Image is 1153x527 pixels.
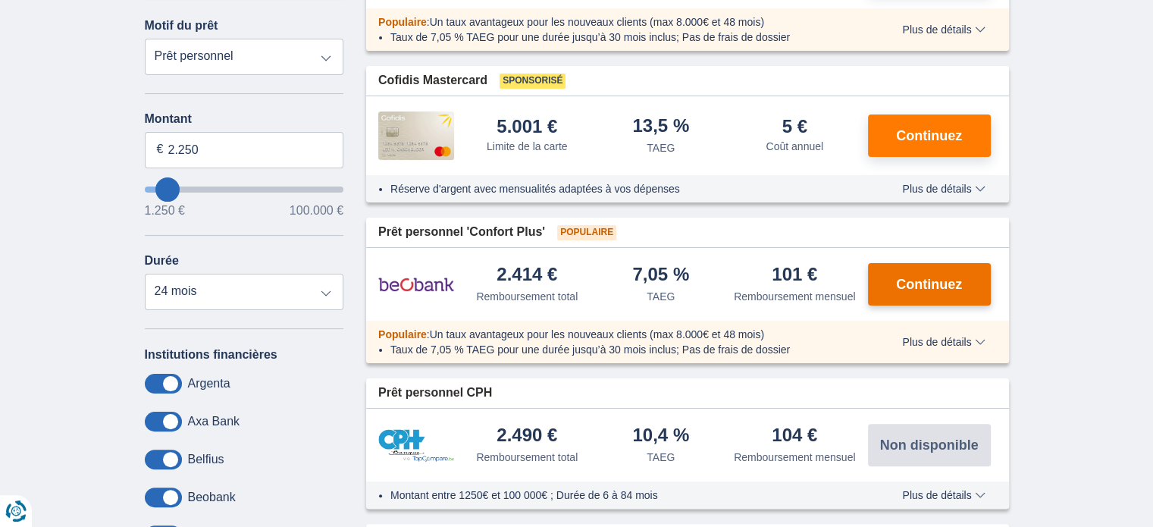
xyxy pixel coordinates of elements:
img: pret personnel Beobank [378,265,454,303]
label: Beobank [188,491,236,504]
div: 5 € [782,118,807,136]
div: Limite de la carte [487,139,568,154]
img: pret personnel CPH Banque [378,429,454,462]
span: Prêt personnel CPH [378,384,492,402]
div: TAEG [647,289,675,304]
span: Populaire [378,16,427,28]
div: 101 € [772,265,817,286]
li: Taux de 7,05 % TAEG pour une durée jusqu’à 30 mois inclus; Pas de frais de dossier [390,30,858,45]
span: Plus de détails [902,337,985,347]
button: Plus de détails [891,183,996,195]
div: : [366,14,870,30]
span: Plus de détails [902,490,985,500]
span: Un taux avantageux pour les nouveaux clients (max 8.000€ et 48 mois) [430,16,764,28]
label: Axa Bank [188,415,240,428]
li: Montant entre 1250€ et 100 000€ ; Durée de 6 à 84 mois [390,488,858,503]
div: 5.001 € [497,118,557,136]
div: 2.490 € [497,426,557,447]
button: Continuez [868,114,991,157]
button: Plus de détails [891,24,996,36]
span: Sponsorisé [500,74,566,89]
span: Cofidis Mastercard [378,72,487,89]
span: € [157,141,164,158]
div: : [366,327,870,342]
button: Plus de détails [891,336,996,348]
input: wantToBorrow [145,187,344,193]
div: Remboursement mensuel [734,450,855,465]
div: Coût annuel [766,139,823,154]
li: Réserve d'argent avec mensualités adaptées à vos dépenses [390,181,858,196]
div: Remboursement total [476,450,578,465]
span: Un taux avantageux pour les nouveaux clients (max 8.000€ et 48 mois) [430,328,764,340]
div: 2.414 € [497,265,557,286]
span: 100.000 € [290,205,343,217]
li: Taux de 7,05 % TAEG pour une durée jusqu’à 30 mois inclus; Pas de frais de dossier [390,342,858,357]
button: Plus de détails [891,489,996,501]
div: Remboursement total [476,289,578,304]
img: pret personnel Cofidis CC [378,111,454,160]
span: Plus de détails [902,24,985,35]
label: Motif du prêt [145,19,218,33]
button: Non disponible [868,424,991,466]
span: 1.250 € [145,205,185,217]
span: Prêt personnel 'Confort Plus' [378,224,545,241]
span: Continuez [896,278,962,291]
label: Belfius [188,453,224,466]
label: Argenta [188,377,230,391]
span: Plus de détails [902,184,985,194]
div: Remboursement mensuel [734,289,855,304]
div: 7,05 % [632,265,689,286]
span: Populaire [378,328,427,340]
div: 10,4 % [632,426,689,447]
span: Continuez [896,129,962,143]
label: Montant [145,112,344,126]
label: Durée [145,254,179,268]
span: Populaire [557,225,616,240]
button: Continuez [868,263,991,306]
div: 13,5 % [632,117,689,137]
div: TAEG [647,450,675,465]
div: 104 € [772,426,817,447]
span: Non disponible [880,438,979,452]
div: TAEG [647,140,675,155]
label: Institutions financières [145,348,277,362]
